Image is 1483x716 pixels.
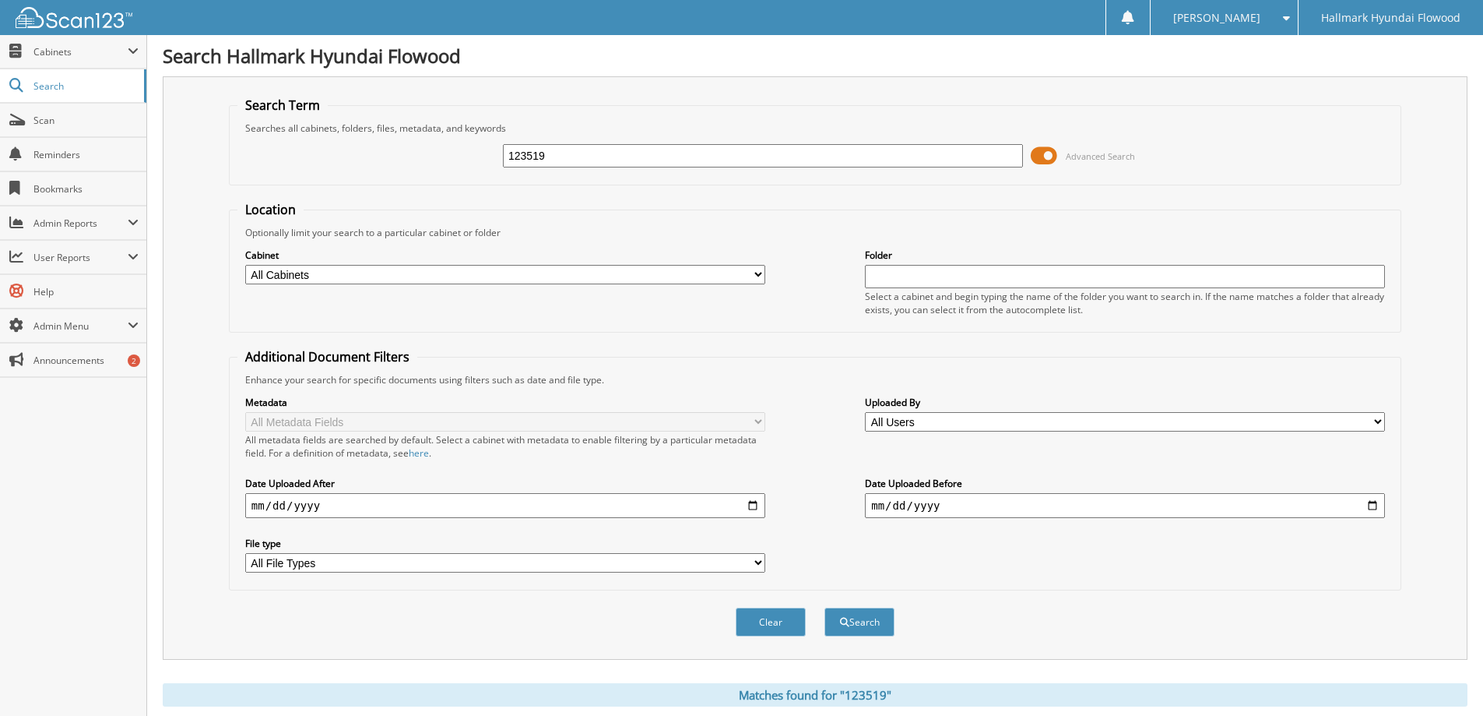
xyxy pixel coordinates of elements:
[33,285,139,298] span: Help
[33,182,139,196] span: Bookmarks
[1321,13,1460,23] span: Hallmark Hyundai Flowood
[163,43,1467,69] h1: Search Hallmark Hyundai Flowood
[245,396,765,409] label: Metadata
[736,608,806,637] button: Clear
[16,7,132,28] img: scan123-logo-white.svg
[865,396,1385,409] label: Uploaded By
[237,122,1393,135] div: Searches all cabinets, folders, files, metadata, and keywords
[865,477,1385,490] label: Date Uploaded Before
[865,290,1385,316] div: Select a cabinet and begin typing the name of the folder you want to search in. If the name match...
[237,97,328,114] legend: Search Term
[237,226,1393,239] div: Optionally limit your search to a particular cabinet or folder
[33,354,139,367] span: Announcements
[1173,13,1260,23] span: [PERSON_NAME]
[245,249,765,262] label: Cabinet
[245,537,765,550] label: File type
[128,354,140,367] div: 2
[237,201,304,218] legend: Location
[865,493,1385,518] input: end
[245,477,765,490] label: Date Uploaded After
[824,608,894,637] button: Search
[865,249,1385,262] label: Folder
[33,45,128,58] span: Cabinets
[33,217,128,230] span: Admin Reports
[33,79,136,93] span: Search
[237,373,1393,386] div: Enhance your search for specific documents using filters such as date and file type.
[245,493,765,518] input: start
[33,251,128,264] span: User Reports
[1066,150,1135,162] span: Advanced Search
[33,148,139,161] span: Reminders
[245,433,765,460] div: All metadata fields are searched by default. Select a cabinet with metadata to enable filtering b...
[33,114,139,127] span: Scan
[163,683,1467,707] div: Matches found for "123519"
[237,348,417,365] legend: Additional Document Filters
[33,319,128,333] span: Admin Menu
[409,446,429,460] a: here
